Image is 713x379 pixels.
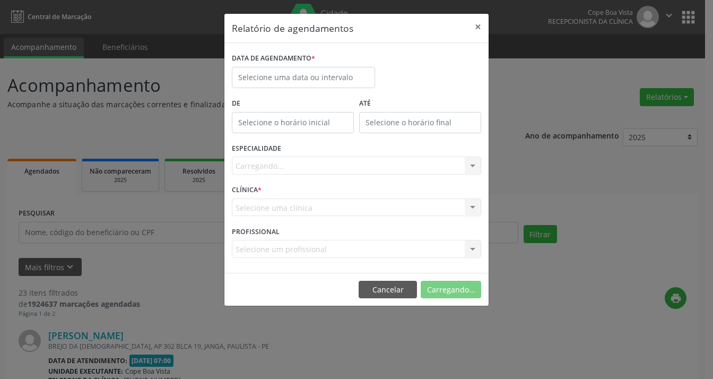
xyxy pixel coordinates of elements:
input: Selecione o horário final [359,112,481,133]
input: Selecione uma data ou intervalo [232,67,375,88]
label: DATA DE AGENDAMENTO [232,50,315,67]
label: De [232,96,354,112]
label: CLÍNICA [232,182,262,199]
input: Selecione o horário inicial [232,112,354,133]
label: ESPECIALIDADE [232,141,281,157]
label: ATÉ [359,96,481,112]
button: Carregando... [421,281,481,299]
label: PROFISSIONAL [232,223,280,240]
button: Close [467,14,489,40]
h5: Relatório de agendamentos [232,21,353,35]
button: Cancelar [359,281,417,299]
